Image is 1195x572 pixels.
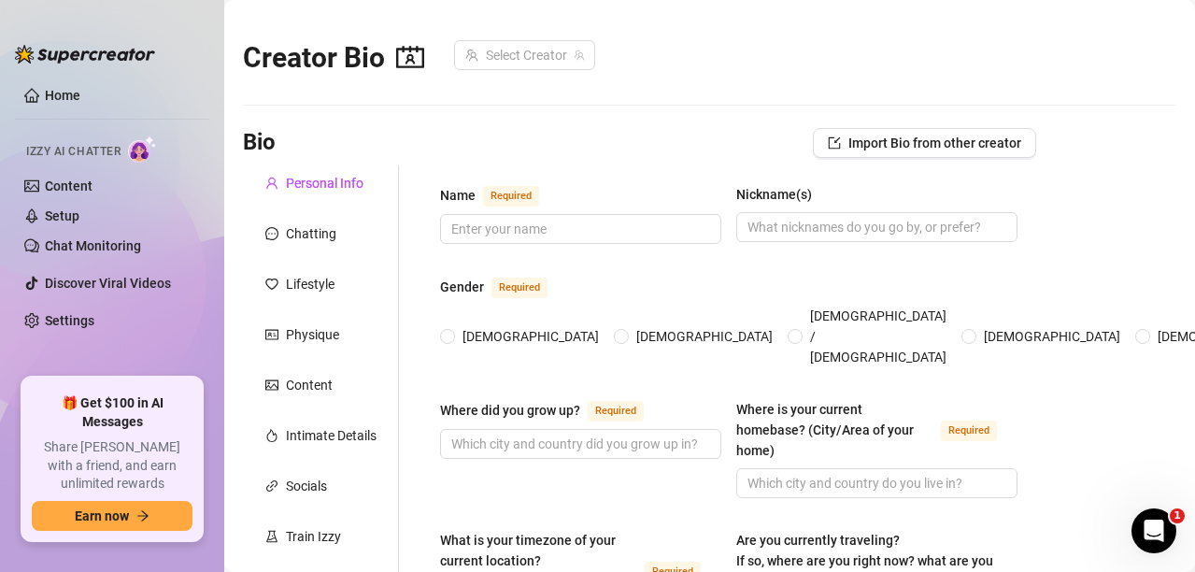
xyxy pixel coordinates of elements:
div: Chatting [286,223,336,244]
span: Share [PERSON_NAME] with a friend, and earn unlimited rewards [32,438,192,493]
iframe: Intercom live chat [1131,508,1176,553]
div: Name [440,185,476,206]
div: Intimate Details [286,425,377,446]
div: Where is your current homebase? (City/Area of your home) [736,399,933,461]
span: contacts [396,43,424,71]
span: [DEMOGRAPHIC_DATA] / [DEMOGRAPHIC_DATA] [803,306,954,367]
span: link [265,479,278,493]
a: Setup [45,208,79,223]
span: 🎁 Get $100 in AI Messages [32,394,192,431]
input: Where is your current homebase? (City/Area of your home) [747,473,1003,493]
div: Content [286,375,333,395]
a: Discover Viral Videos [45,276,171,291]
span: message [265,227,278,240]
a: Home [45,88,80,103]
img: logo-BBDzfeDw.svg [15,45,155,64]
span: arrow-right [136,509,149,522]
div: Personal Info [286,173,363,193]
a: Content [45,179,92,193]
label: Where did you grow up? [440,399,664,422]
div: Nickname(s) [736,184,812,205]
h3: Bio [243,128,276,158]
span: [DEMOGRAPHIC_DATA] [455,326,606,347]
div: Gender [440,277,484,297]
span: picture [265,379,278,392]
span: Required [483,186,539,207]
span: import [828,136,841,150]
span: experiment [265,530,278,543]
label: Where is your current homebase? (City/Area of your home) [736,399,1017,461]
span: user [265,177,278,190]
a: Settings [45,313,94,328]
span: Earn now [75,508,129,523]
img: AI Chatter [128,136,157,163]
span: [DEMOGRAPHIC_DATA] [629,326,780,347]
div: Where did you grow up? [440,400,580,421]
span: Required [491,278,548,298]
label: Name [440,184,560,207]
span: Izzy AI Chatter [26,143,121,161]
h2: Creator Bio [243,40,424,76]
span: fire [265,429,278,442]
span: idcard [265,328,278,341]
div: Lifestyle [286,274,334,294]
button: Import Bio from other creator [813,128,1036,158]
span: [DEMOGRAPHIC_DATA] [976,326,1128,347]
input: Where did you grow up? [451,434,706,454]
input: Nickname(s) [747,217,1003,237]
label: Nickname(s) [736,184,825,205]
span: 1 [1170,508,1185,523]
div: Socials [286,476,327,496]
span: heart [265,278,278,291]
span: Required [941,421,997,441]
span: Import Bio from other creator [848,136,1021,150]
a: Chat Monitoring [45,238,141,253]
button: Earn nowarrow-right [32,501,192,531]
span: Required [588,401,644,422]
div: Train Izzy [286,526,341,547]
span: team [574,50,585,61]
div: Physique [286,324,339,345]
label: Gender [440,276,568,298]
input: Name [451,219,706,239]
